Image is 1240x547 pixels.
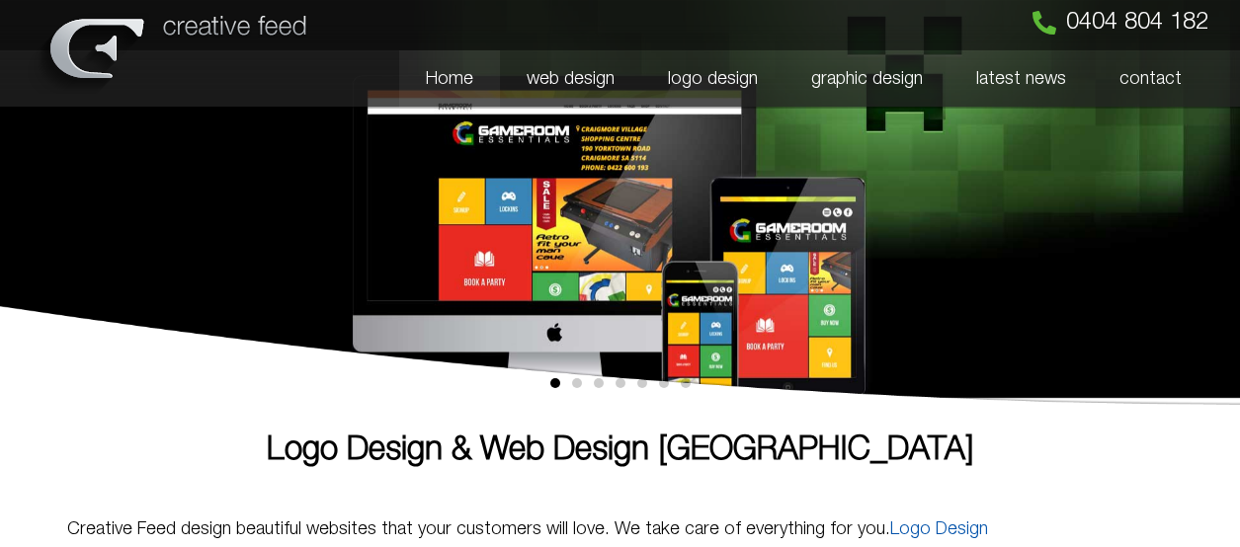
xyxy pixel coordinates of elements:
span: Go to slide 4 [616,378,625,388]
span: Go to slide 1 [550,378,560,388]
span: Go to slide 6 [659,378,669,388]
a: 0404 804 182 [1033,11,1208,35]
span: 0404 804 182 [1066,11,1208,35]
a: graphic design [785,50,950,108]
span: Go to slide 5 [637,378,647,388]
a: web design [500,50,641,108]
a: logo design [641,50,785,108]
a: latest news [950,50,1093,108]
span: Go to slide 3 [594,378,604,388]
a: contact [1093,50,1208,108]
a: Home [399,50,500,108]
nav: Menu [323,50,1208,108]
span: Go to slide 2 [572,378,582,388]
h1: Logo Design & Web Design [GEOGRAPHIC_DATA] [67,434,1174,467]
span: Go to slide 7 [681,378,691,388]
